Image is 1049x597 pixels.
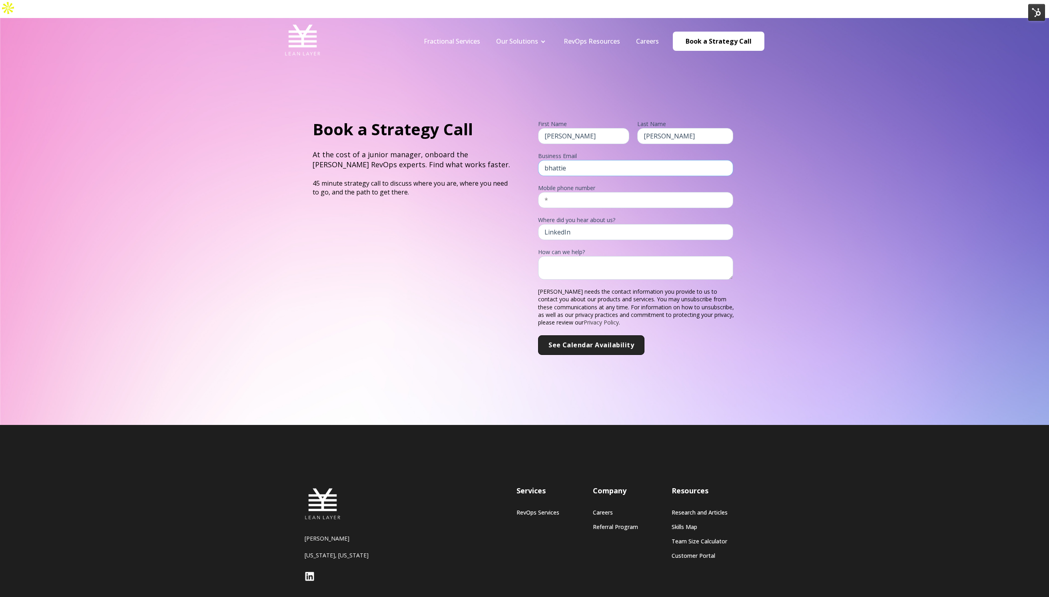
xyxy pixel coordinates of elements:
[305,551,405,559] p: [US_STATE], [US_STATE]
[672,523,728,530] a: Skills Map
[584,319,619,326] a: Privacy Policy
[305,486,341,522] img: Lean Layer
[637,120,736,128] legend: Last Name
[672,538,728,545] a: Team Size Calculator
[593,523,638,530] a: Referral Program
[538,248,736,256] legend: How can we help?
[672,552,728,559] a: Customer Portal
[538,152,736,160] legend: Business Email
[538,335,644,355] input: See Calendar Availability
[424,37,480,46] a: Fractional Services
[517,509,559,516] a: RevOps Services
[416,37,667,46] div: Navigation Menu
[285,22,321,58] img: Lean Layer Logo
[538,184,736,192] legend: Mobile phone number
[672,486,728,496] h3: Resources
[593,486,638,496] h3: Company
[672,509,728,516] a: Research and Articles
[313,150,511,170] h4: At the cost of a junior manager, onboard the [PERSON_NAME] RevOps experts. Find what works faster.
[636,37,659,46] a: Careers
[313,179,511,196] p: 45 minute strategy call to discuss where you are, where you need to go, and the path to get there.
[496,37,538,46] a: Our Solutions
[593,509,638,516] a: Careers
[517,486,559,496] h3: Services
[538,216,736,224] legend: Where did you hear about us?
[313,118,511,140] h1: Book a Strategy Call
[538,288,736,326] p: [PERSON_NAME] needs the contact information you provide to us to contact you about our products a...
[673,32,764,51] a: Book a Strategy Call
[1028,4,1045,21] img: HubSpot Tools Menu Toggle
[305,535,405,542] p: [PERSON_NAME]
[564,37,620,46] a: RevOps Resources
[538,120,637,128] legend: First Name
